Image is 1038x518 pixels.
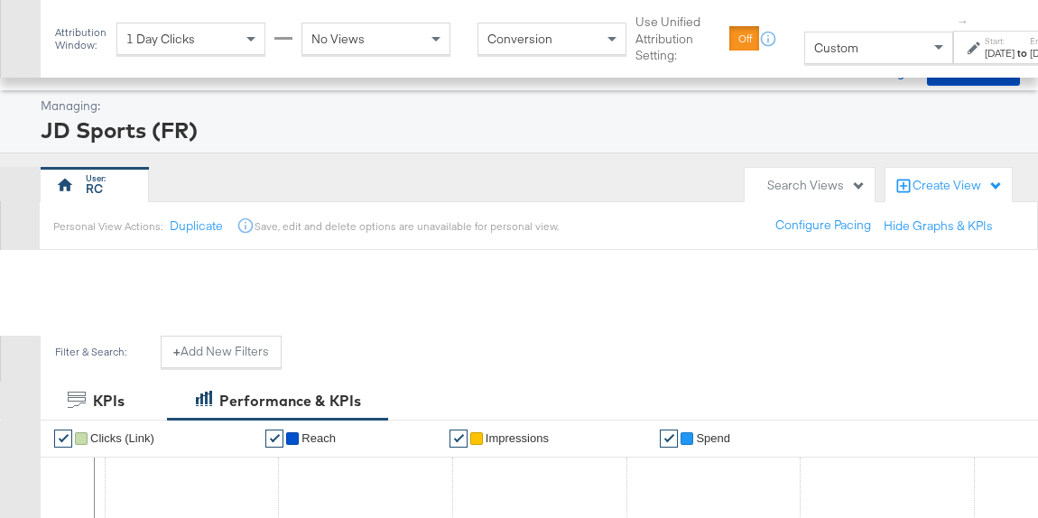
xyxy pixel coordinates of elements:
[814,40,858,56] span: Custom
[170,217,223,235] button: Duplicate
[913,177,1003,195] div: Create View
[311,31,365,47] span: No Views
[173,343,181,360] strong: +
[696,431,730,445] span: Spend
[955,19,972,25] span: ↑
[41,115,1015,145] div: JD Sports (FR)
[54,346,127,358] div: Filter & Search:
[86,180,103,198] div: RC
[219,391,361,412] div: Performance & KPIs
[54,26,107,51] div: Attribution Window:
[265,430,283,448] a: ✔
[63,63,125,78] a: Dashboard
[39,63,63,78] span: /
[93,391,125,412] div: KPIs
[90,431,154,445] span: Clicks (Link)
[449,430,468,448] a: ✔
[487,31,552,47] span: Conversion
[126,31,195,47] span: 1 Day Clicks
[1015,46,1030,60] strong: to
[486,431,549,445] span: Impressions
[767,177,866,194] div: Search Views
[54,430,72,448] a: ✔
[255,219,559,234] div: Save, edit and delete options are unavailable for personal view.
[985,35,1015,47] label: Start:
[763,209,884,242] button: Configure Pacing
[884,217,993,235] button: Hide Graphs & KPIs
[41,97,1015,115] div: Managing:
[161,336,282,368] button: +Add New Filters
[985,46,1015,60] div: [DATE]
[53,219,162,234] div: Personal View Actions:
[301,431,336,445] span: Reach
[18,63,39,78] span: Ads
[660,430,678,448] a: ✔
[635,14,722,64] label: Use Unified Attribution Setting:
